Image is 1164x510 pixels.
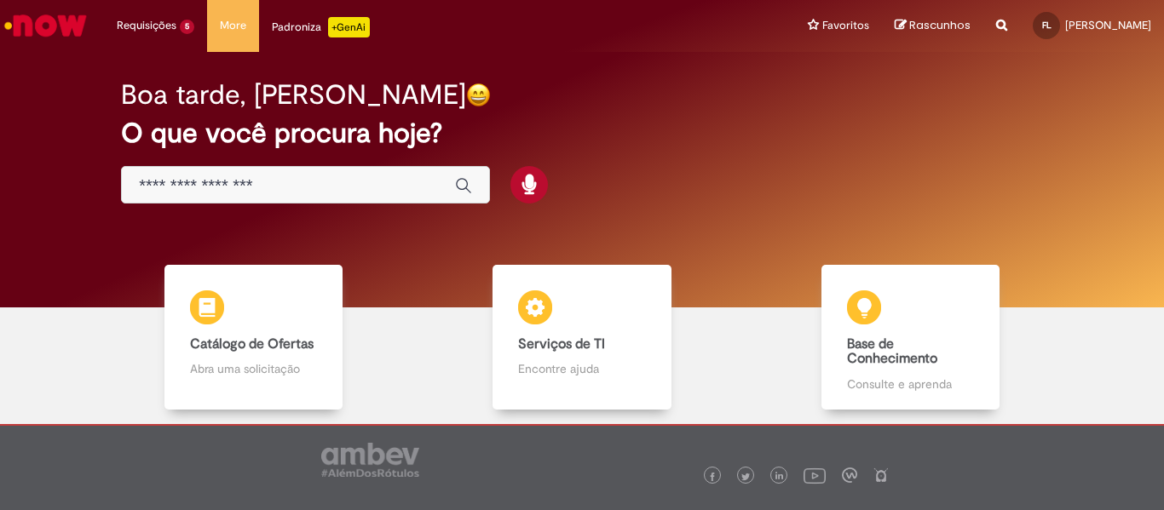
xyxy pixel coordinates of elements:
[775,472,784,482] img: logo_footer_linkedin.png
[418,265,746,410] a: Serviços de TI Encontre ajuda
[328,17,370,37] p: +GenAi
[518,360,646,377] p: Encontre ajuda
[847,335,937,368] b: Base de Conhecimento
[220,17,246,34] span: More
[822,17,869,34] span: Favoritos
[117,17,176,34] span: Requisições
[847,375,975,393] p: Consulte e aprenda
[518,335,605,352] b: Serviços de TI
[89,265,418,410] a: Catálogo de Ofertas Abra uma solicitação
[121,80,466,110] h2: Boa tarde, [PERSON_NAME]
[746,265,1075,410] a: Base de Conhecimento Consulte e aprenda
[180,20,194,34] span: 5
[708,473,717,481] img: logo_footer_facebook.png
[190,335,314,352] b: Catálogo de Ofertas
[1065,18,1151,32] span: [PERSON_NAME]
[321,443,419,477] img: logo_footer_ambev_rotulo_gray.png
[2,9,89,43] img: ServiceNow
[741,473,750,481] img: logo_footer_twitter.png
[1042,20,1052,31] span: FL
[121,118,1043,148] h2: O que você procura hoje?
[804,464,826,486] img: logo_footer_youtube.png
[466,83,491,107] img: happy-face.png
[190,360,318,377] p: Abra uma solicitação
[909,17,971,33] span: Rascunhos
[842,467,857,483] img: logo_footer_workplace.png
[895,18,971,34] a: Rascunhos
[873,467,889,483] img: logo_footer_naosei.png
[272,17,370,37] div: Padroniza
